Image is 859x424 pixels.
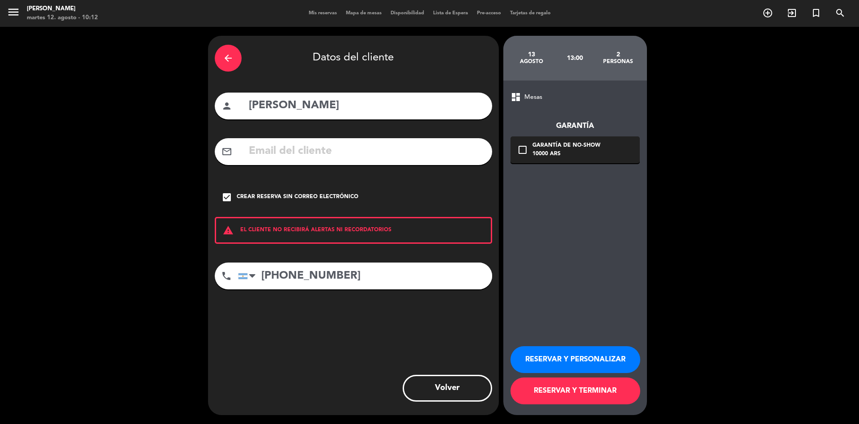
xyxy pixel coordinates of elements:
[596,58,640,65] div: personas
[238,263,492,289] input: Número de teléfono...
[386,11,429,16] span: Disponibilidad
[510,346,640,373] button: RESERVAR Y PERSONALIZAR
[532,141,600,150] div: Garantía de no-show
[221,101,232,111] i: person
[510,51,553,58] div: 13
[304,11,341,16] span: Mis reservas
[553,42,596,74] div: 13:00
[510,58,553,65] div: agosto
[248,142,485,161] input: Email del cliente
[216,225,240,236] i: warning
[27,4,98,13] div: [PERSON_NAME]
[472,11,506,16] span: Pre-acceso
[510,377,640,404] button: RESERVAR Y TERMINAR
[510,92,521,102] span: dashboard
[221,146,232,157] i: mail_outline
[27,13,98,22] div: martes 12. agosto - 10:12
[506,11,555,16] span: Tarjetas de regalo
[221,192,232,203] i: check_box
[429,11,472,16] span: Lista de Espera
[403,375,492,402] button: Volver
[762,8,773,18] i: add_circle_outline
[7,5,20,22] button: menu
[835,8,846,18] i: search
[221,271,232,281] i: phone
[517,144,528,155] i: check_box_outline_blank
[237,193,358,202] div: Crear reserva sin correo electrónico
[524,92,542,102] span: Mesas
[811,8,821,18] i: turned_in_not
[787,8,797,18] i: exit_to_app
[596,51,640,58] div: 2
[510,120,640,132] div: Garantía
[248,97,485,115] input: Nombre del cliente
[223,53,234,64] i: arrow_back
[215,42,492,74] div: Datos del cliente
[215,217,492,244] div: EL CLIENTE NO RECIBIRÁ ALERTAS NI RECORDATORIOS
[7,5,20,19] i: menu
[532,150,600,159] div: 10000 ARS
[238,263,259,289] div: Argentina: +54
[341,11,386,16] span: Mapa de mesas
